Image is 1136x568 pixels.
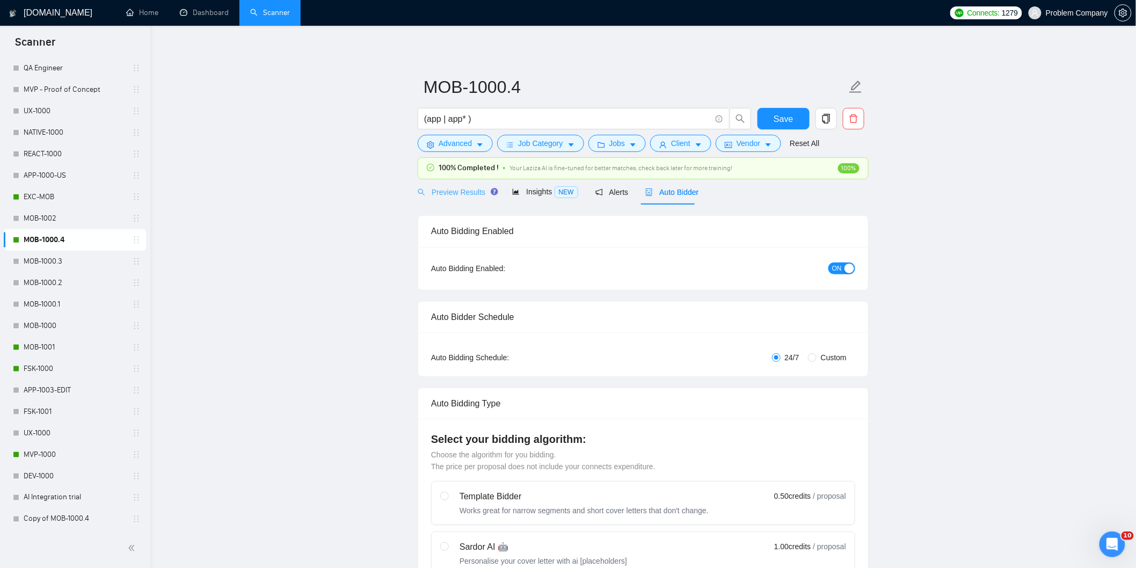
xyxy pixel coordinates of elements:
a: APP-1003-EDIT [24,380,126,401]
a: EXC-MOB [24,186,126,208]
span: setting [427,141,434,149]
span: holder [132,214,141,223]
span: user [659,141,667,149]
span: info-circle [716,115,723,122]
div: Auto Bidding Enabled: [431,263,572,274]
button: copy [815,108,837,129]
span: holder [132,236,141,244]
span: copy [816,114,836,123]
span: search [418,188,425,196]
span: Client [671,137,690,149]
span: 1.00 credits [774,541,811,552]
span: holder [132,322,141,330]
a: MOB-1000.3 [24,251,126,272]
a: UX-1000 [24,100,126,122]
a: searchScanner [250,8,290,17]
img: upwork-logo.png [955,9,964,17]
span: Alerts [595,188,629,196]
a: MOB-1001 [24,337,126,358]
span: / proposal [813,541,846,552]
span: holder [132,386,141,395]
span: Auto Bidder [645,188,698,196]
div: Auto Bidding Enabled [431,216,855,246]
span: double-left [128,543,139,554]
a: MOB-1000.4 [24,229,126,251]
span: 100% Completed ! [439,162,499,174]
span: edit [849,80,863,94]
span: Insights [512,187,578,196]
a: setting [1115,9,1132,17]
span: user [1031,9,1039,17]
span: NEW [555,186,578,198]
button: userClientcaret-down [650,135,711,152]
a: REACT-1000 [24,143,126,165]
span: robot [645,188,653,196]
a: APP-1000-US [24,165,126,186]
span: Advanced [439,137,472,149]
button: idcardVendorcaret-down [716,135,781,152]
div: Tooltip anchor [490,187,499,196]
span: / proposal [813,491,846,501]
span: 100% [838,163,860,173]
span: Save [774,112,793,126]
span: holder [132,407,141,416]
a: homeHome [126,8,158,17]
span: holder [132,171,141,180]
span: caret-down [629,141,637,149]
a: Copy of MOB-1000.4 [24,508,126,530]
div: Works great for narrow segments and short cover letters that don't change. [460,505,709,516]
button: search [730,108,751,129]
span: check-circle [427,164,434,171]
span: Connects: [967,7,1000,19]
a: MOB-1000.2 [24,272,126,294]
span: Job Category [518,137,563,149]
a: QA Engineer [24,57,126,79]
span: caret-down [764,141,772,149]
span: holder [132,257,141,266]
a: DEV-1000 [24,465,126,487]
span: setting [1115,9,1131,17]
span: notification [595,188,603,196]
span: holder [132,85,141,94]
span: Scanner [6,34,64,57]
span: delete [843,114,864,123]
span: Jobs [609,137,625,149]
span: holder [132,128,141,137]
span: holder [132,429,141,438]
span: 10 [1122,531,1134,540]
span: Your Laziza AI is fine-tuned for better matches, check back later for more training! [509,164,732,172]
span: holder [132,64,141,72]
span: caret-down [567,141,575,149]
button: folderJobscaret-down [588,135,646,152]
div: Auto Bidding Type [431,388,855,419]
button: delete [843,108,864,129]
a: FSK-1000 [24,358,126,380]
span: holder [132,279,141,287]
span: search [730,114,751,123]
a: FSK-1001 [24,401,126,423]
button: barsJob Categorycaret-down [497,135,584,152]
a: dashboardDashboard [180,8,229,17]
span: folder [598,141,605,149]
a: MOB-1000.1 [24,294,126,315]
span: holder [132,300,141,309]
a: UX-1000 [24,423,126,444]
span: idcard [725,141,732,149]
div: Auto Bidder Schedule [431,302,855,332]
span: Choose the algorithm for you bidding. The price per proposal does not include your connects expen... [431,450,656,471]
span: caret-down [695,141,702,149]
iframe: Intercom live chat [1099,531,1125,557]
span: holder [132,150,141,158]
a: MVP - Proof of Concept [24,79,126,100]
a: NATIVE-1000 [24,122,126,143]
a: MVP-1000 [24,444,126,465]
span: holder [132,515,141,523]
a: Reset All [790,137,819,149]
span: bars [506,141,514,149]
div: Template Bidder [460,490,709,503]
span: 1279 [1002,7,1018,19]
span: holder [132,193,141,201]
img: logo [9,5,17,22]
span: holder [132,107,141,115]
span: holder [132,472,141,480]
